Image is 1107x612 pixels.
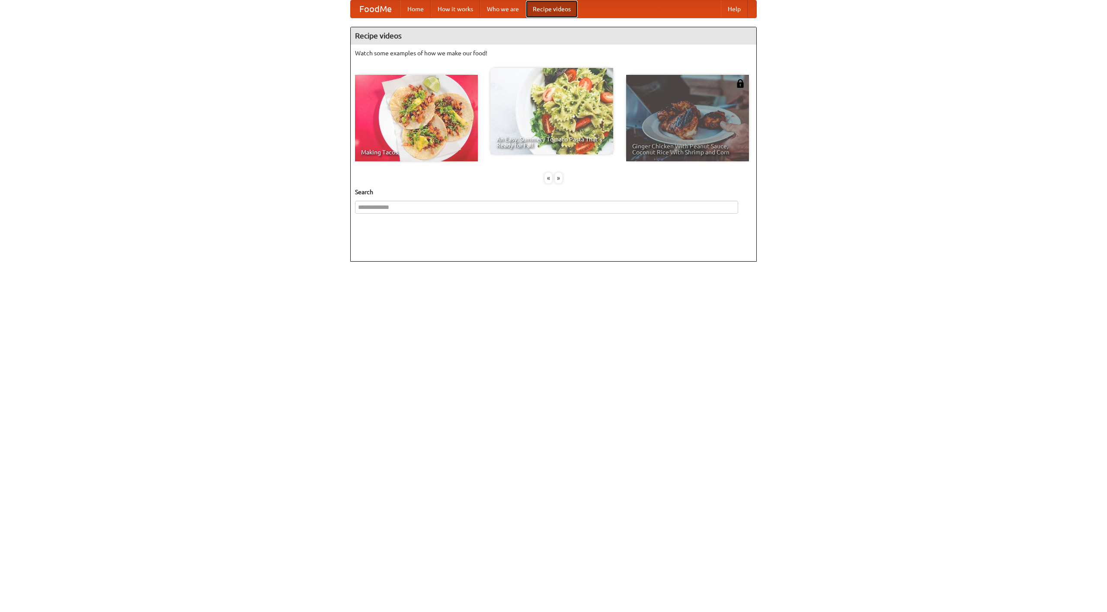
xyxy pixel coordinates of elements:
p: Watch some examples of how we make our food! [355,49,752,58]
h4: Recipe videos [351,27,756,45]
span: Making Tacos [361,149,472,155]
a: Home [400,0,431,18]
a: Help [721,0,748,18]
a: How it works [431,0,480,18]
div: « [544,173,552,183]
a: An Easy, Summery Tomato Pasta That's Ready for Fall [490,68,613,154]
span: An Easy, Summery Tomato Pasta That's Ready for Fall [496,136,607,148]
a: Making Tacos [355,75,478,161]
a: FoodMe [351,0,400,18]
a: Who we are [480,0,526,18]
h5: Search [355,188,752,196]
a: Recipe videos [526,0,578,18]
img: 483408.png [736,79,745,88]
div: » [555,173,563,183]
